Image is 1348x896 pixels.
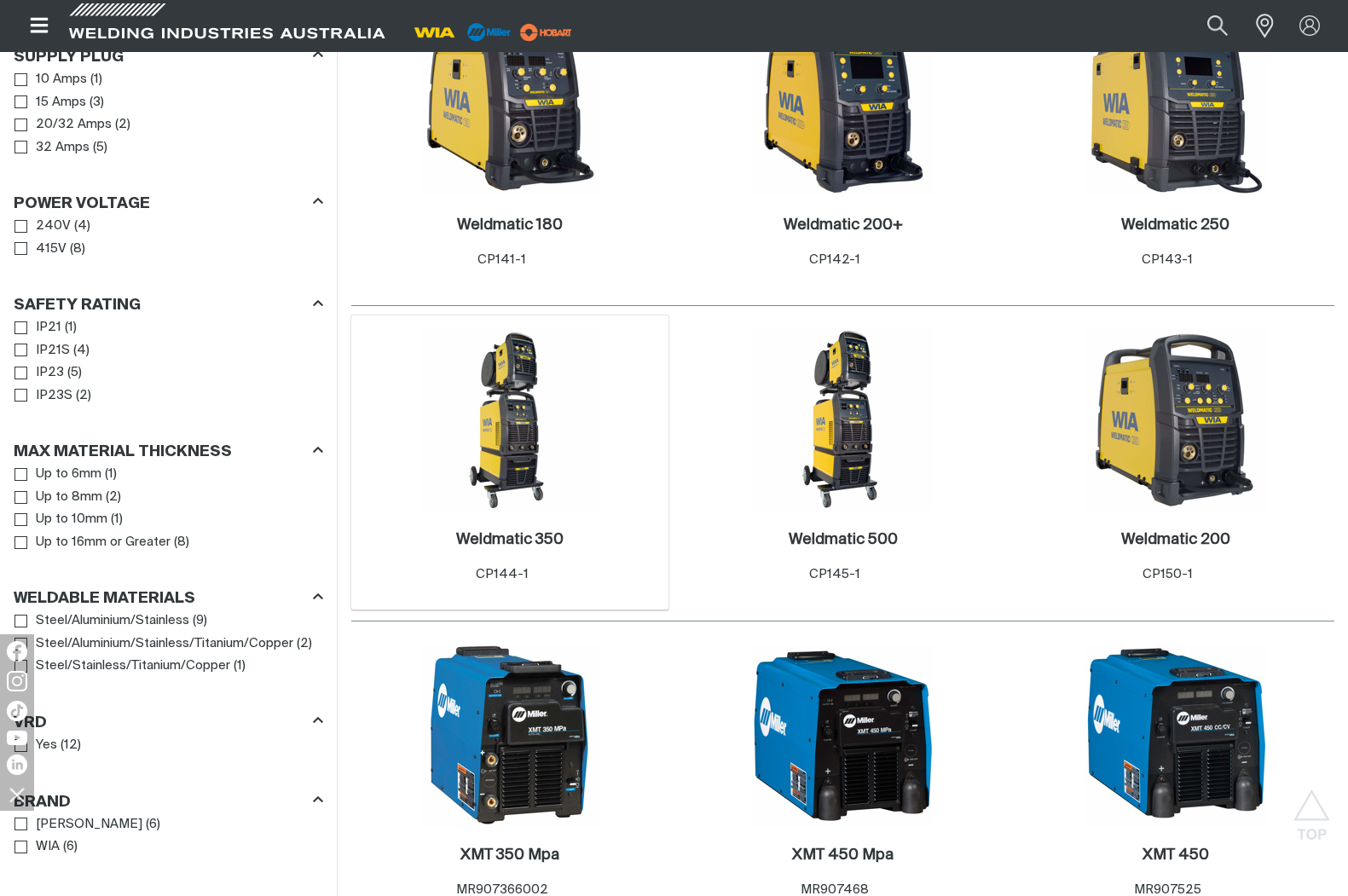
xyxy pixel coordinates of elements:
[174,533,189,552] span: ( 8 )
[789,532,898,547] h2: Weldmatic 500
[14,192,323,215] div: Power Voltage
[36,138,90,158] span: 32 Amps
[7,701,27,721] img: TikTok
[14,339,70,362] a: IP21S
[234,656,246,676] span: ( 1 )
[14,508,107,531] a: Up to 10mm
[146,815,160,835] span: ( 6 )
[1121,530,1230,550] a: Weldmatic 200
[36,510,107,529] span: Up to 10mm
[36,240,67,259] span: 415V
[14,734,57,757] a: Yes
[419,644,601,826] img: XMT 350 Mpa
[36,115,112,135] span: 20/32 Amps
[115,115,130,135] span: ( 2 )
[1085,14,1267,196] img: Weldmatic 250
[36,363,64,383] span: IP23
[14,610,189,633] a: Steel/Aluminium/Stainless
[14,384,72,408] a: IP23S
[14,813,322,858] ul: Brand
[477,253,526,266] span: CP141-1
[67,363,82,383] span: ( 5 )
[14,589,195,609] h3: Weldable Materials
[193,611,207,631] span: ( 9 )
[90,93,104,113] span: ( 3 )
[36,488,102,507] span: Up to 8mm
[14,215,322,260] ul: Power Voltage
[752,14,934,196] img: Weldmatic 200+
[14,361,64,384] a: IP23
[14,68,322,159] ul: Supply Plug
[14,68,87,91] a: 10 Amps
[36,611,189,631] span: Steel/Aluminium/Stainless
[14,215,71,238] a: 240V
[792,847,894,863] h2: XMT 450 Mpa
[14,44,323,67] div: Supply Plug
[7,754,27,775] img: LinkedIn
[792,846,894,865] a: XMT 450 Mpa
[14,293,323,316] div: Safety Rating
[76,386,91,406] span: ( 2 )
[36,533,171,552] span: Up to 16mm or Greater
[7,731,27,745] img: YouTube
[752,328,934,511] img: Weldmatic 500
[61,736,81,755] span: ( 12 )
[36,815,142,835] span: [PERSON_NAME]
[476,568,529,581] span: CP144-1
[14,486,102,509] a: Up to 8mm
[14,316,322,407] ul: Safety Rating
[36,656,230,676] span: Steel/Stainless/Titanium/Copper
[1189,7,1247,45] button: Search products
[14,813,142,836] a: [PERSON_NAME]
[36,70,87,90] span: 10 Amps
[1167,7,1247,45] input: Product name or item number...
[515,20,577,45] img: miller
[515,26,577,38] a: miller
[1143,847,1209,863] h2: XMT 450
[1085,328,1267,511] img: Weldmatic 200
[419,14,601,196] img: Weldmatic 180
[14,789,323,812] div: Brand
[789,530,898,550] a: Weldmatic 500
[63,837,78,857] span: ( 6 )
[460,847,559,863] h2: XMT 350 Mpa
[36,386,72,406] span: IP23S
[36,465,101,484] span: Up to 6mm
[36,217,71,236] span: 240V
[14,463,322,553] ul: Max Material Thickness
[1134,883,1201,896] span: MR907525
[3,780,32,809] img: hide socials
[14,440,323,463] div: Max Material Thickness
[106,488,121,507] span: ( 2 )
[14,136,90,159] a: 32 Amps
[93,138,107,158] span: ( 5 )
[460,846,559,865] a: XMT 350 Mpa
[14,194,150,214] h3: Power Voltage
[14,633,293,656] a: Steel/Aluminium/Stainless/Titanium/Copper
[1143,568,1193,581] span: CP150-1
[752,644,934,826] img: XMT 450 Mpa
[74,217,90,236] span: ( 4 )
[14,587,323,610] div: Weldable Materials
[14,91,86,114] a: 15 Amps
[14,442,232,462] h3: Max Material Thickness
[809,568,860,581] span: CP145-1
[1143,846,1209,865] a: XMT 450
[14,48,124,67] h3: Supply Plug
[14,710,323,733] div: VRD
[419,328,601,511] img: Weldmatic 350
[36,318,61,338] span: IP21
[36,634,293,654] span: Steel/Aluminium/Stainless/Titanium/Copper
[456,532,564,547] h2: Weldmatic 350
[7,641,27,662] img: Facebook
[70,240,85,259] span: ( 8 )
[14,655,230,678] a: Steel/Stainless/Titanium/Copper
[801,883,869,896] span: MR907468
[1121,532,1230,547] h2: Weldmatic 200
[784,217,903,233] h2: Weldmatic 200+
[297,634,312,654] span: ( 2 )
[111,510,123,529] span: ( 1 )
[457,216,563,235] a: Weldmatic 180
[36,341,70,361] span: IP21S
[1121,217,1229,233] h2: Weldmatic 250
